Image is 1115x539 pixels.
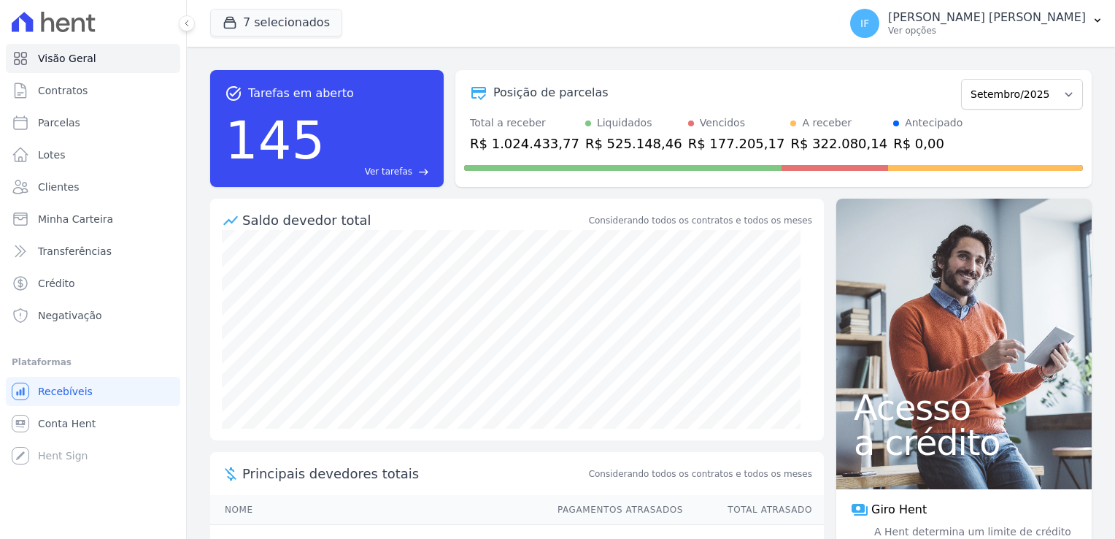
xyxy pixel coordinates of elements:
[418,167,429,177] span: east
[38,180,79,194] span: Clientes
[6,409,180,438] a: Conta Hent
[6,76,180,105] a: Contratos
[700,115,745,131] div: Vencidos
[365,165,412,178] span: Ver tarefas
[470,134,579,153] div: R$ 1.024.433,77
[790,134,887,153] div: R$ 322.080,14
[838,3,1115,44] button: IF [PERSON_NAME] [PERSON_NAME] Ver opções
[38,384,93,399] span: Recebíveis
[38,276,75,291] span: Crédito
[38,115,80,130] span: Parcelas
[871,501,927,519] span: Giro Hent
[331,165,429,178] a: Ver tarefas east
[684,495,824,525] th: Total Atrasado
[38,51,96,66] span: Visão Geral
[38,83,88,98] span: Contratos
[6,108,180,137] a: Parcelas
[38,416,96,431] span: Conta Hent
[38,308,102,323] span: Negativação
[248,85,354,102] span: Tarefas em aberto
[38,148,66,162] span: Lotes
[860,18,869,28] span: IF
[6,140,180,169] a: Lotes
[470,115,579,131] div: Total a receber
[12,353,174,371] div: Plataformas
[493,84,609,102] div: Posição de parcelas
[893,134,962,153] div: R$ 0,00
[6,301,180,330] a: Negativação
[589,214,812,227] div: Considerando todos os contratos e todos os meses
[585,134,682,153] div: R$ 525.148,46
[38,212,113,226] span: Minha Carteira
[589,467,812,481] span: Considerando todos os contratos e todos os meses
[210,495,544,525] th: Nome
[688,134,785,153] div: R$ 177.205,17
[544,495,684,525] th: Pagamentos Atrasados
[854,425,1074,460] span: a crédito
[905,115,962,131] div: Antecipado
[888,25,1086,37] p: Ver opções
[6,237,180,266] a: Transferências
[888,10,1086,25] p: [PERSON_NAME] [PERSON_NAME]
[242,464,586,483] span: Principais devedores totais
[6,269,180,298] a: Crédito
[6,377,180,406] a: Recebíveis
[6,204,180,234] a: Minha Carteira
[854,390,1074,425] span: Acesso
[242,210,586,230] div: Saldo devedor total
[225,85,242,102] span: task_alt
[802,115,852,131] div: A receber
[38,244,112,259] span: Transferências
[225,102,325,178] div: 145
[210,9,342,37] button: 7 selecionados
[6,44,180,73] a: Visão Geral
[6,172,180,202] a: Clientes
[597,115,652,131] div: Liquidados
